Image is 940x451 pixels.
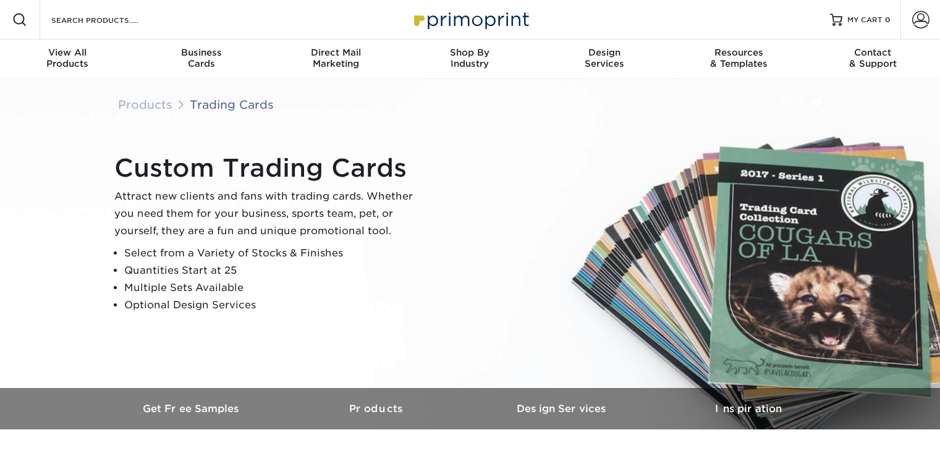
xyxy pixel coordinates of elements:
span: Resources [671,47,805,58]
input: SEARCH PRODUCTS..... [50,12,171,27]
p: Attract new clients and fans with trading cards. Whether you need them for your business, sports ... [114,188,423,240]
img: Primoprint [409,6,532,33]
span: Design [537,47,671,58]
span: Shop By [403,47,537,58]
span: Direct Mail [269,47,403,58]
h3: Get Free Samples [100,403,285,415]
span: 0 [885,15,891,24]
span: MY CART [847,15,883,25]
li: Multiple Sets Available [124,279,423,297]
h3: Inspiration [656,403,841,415]
a: Contact& Support [806,40,940,79]
h3: Products [285,403,470,415]
div: & Support [806,47,940,69]
h1: Custom Trading Cards [114,153,423,183]
a: Shop ByIndustry [403,40,537,79]
a: Get Free Samples [100,388,285,429]
a: BusinessCards [134,40,268,79]
a: Inspiration [656,388,841,429]
a: Direct MailMarketing [269,40,403,79]
li: Select from a Variety of Stocks & Finishes [124,245,423,262]
a: Design Services [470,388,656,429]
span: Business [134,47,268,58]
a: Resources& Templates [671,40,805,79]
li: Quantities Start at 25 [124,262,423,279]
div: Cards [134,47,268,69]
span: Contact [806,47,940,58]
a: DesignServices [537,40,671,79]
a: Products [118,98,172,111]
div: Marketing [269,47,403,69]
a: Products [285,388,470,429]
a: Trading Cards [190,98,274,111]
div: & Templates [671,47,805,69]
h3: Design Services [470,403,656,415]
div: Services [537,47,671,69]
div: Industry [403,47,537,69]
li: Optional Design Services [124,297,423,314]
